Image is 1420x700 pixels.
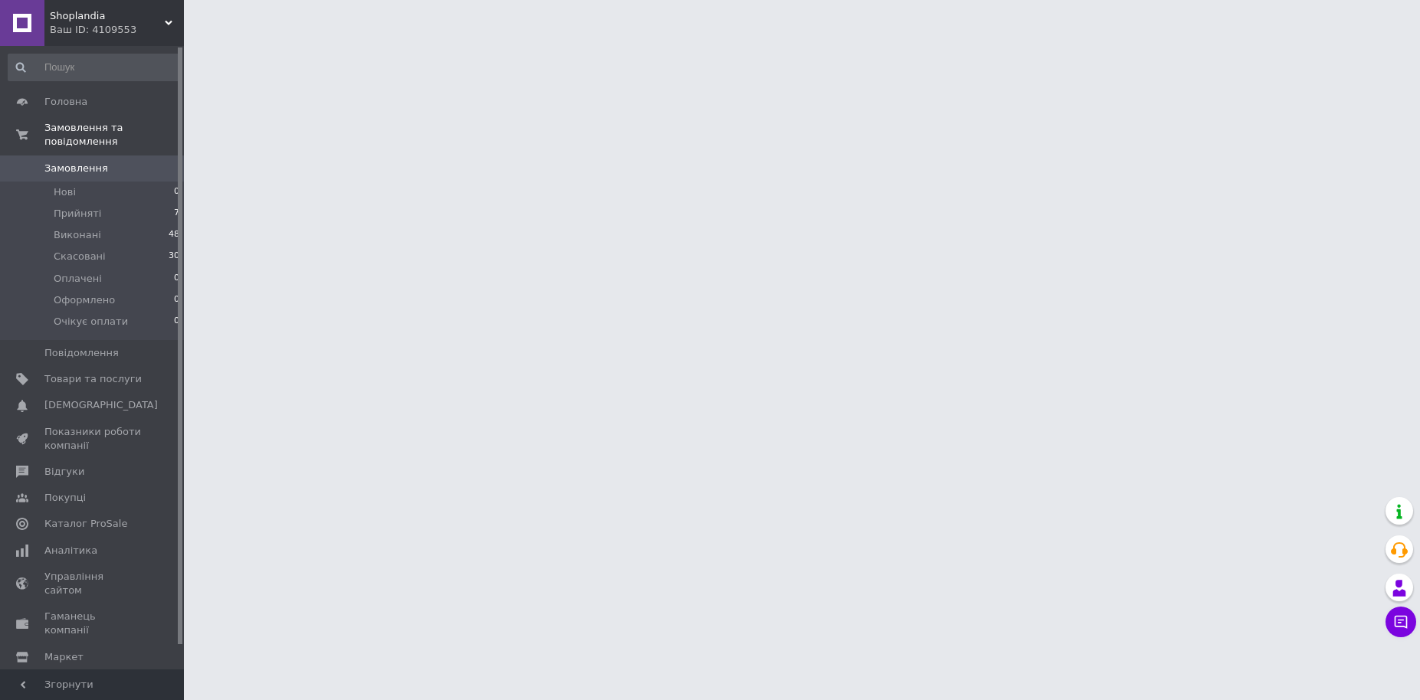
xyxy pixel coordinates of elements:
[44,544,97,558] span: Аналітика
[44,162,108,175] span: Замовлення
[44,425,142,453] span: Показники роботи компанії
[44,465,84,479] span: Відгуки
[44,398,158,412] span: [DEMOGRAPHIC_DATA]
[54,207,101,221] span: Прийняті
[1386,607,1416,637] button: Чат з покупцем
[8,54,181,81] input: Пошук
[54,315,128,329] span: Очікує оплати
[174,293,179,307] span: 0
[44,610,142,637] span: Гаманець компанії
[54,228,101,242] span: Виконані
[44,650,84,664] span: Маркет
[50,9,165,23] span: Shoplandia
[54,272,102,286] span: Оплачені
[44,372,142,386] span: Товари та послуги
[174,207,179,221] span: 7
[44,346,119,360] span: Повідомлення
[174,315,179,329] span: 0
[50,23,184,37] div: Ваш ID: 4109553
[174,272,179,286] span: 0
[54,185,76,199] span: Нові
[169,228,179,242] span: 48
[54,250,106,263] span: Скасовані
[44,121,184,149] span: Замовлення та повідомлення
[44,491,86,505] span: Покупці
[44,517,127,531] span: Каталог ProSale
[44,570,142,597] span: Управління сайтом
[54,293,115,307] span: Оформлено
[169,250,179,263] span: 30
[174,185,179,199] span: 0
[44,95,87,109] span: Головна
